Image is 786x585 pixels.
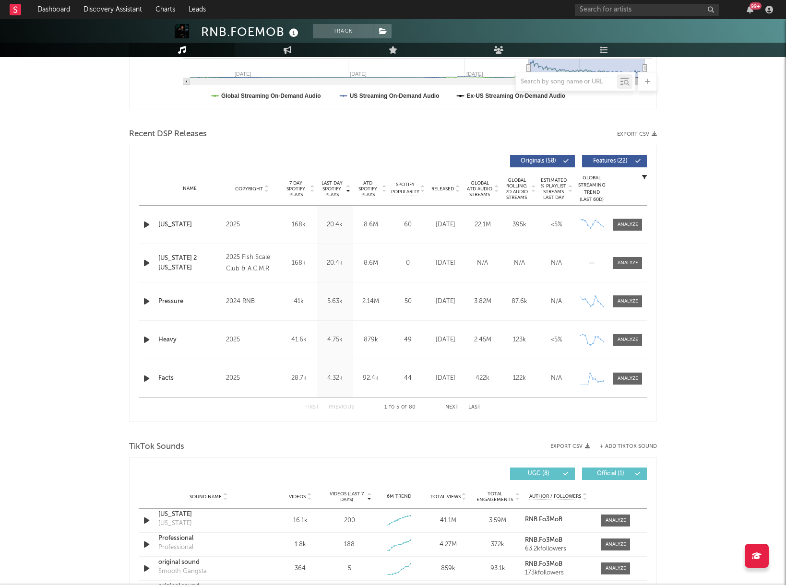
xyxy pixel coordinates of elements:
[503,335,536,345] div: 123k
[525,537,562,543] strong: RNB.Fo3MoB
[319,374,350,383] div: 4.32k
[600,444,657,449] button: + Add TikTok Sound
[158,543,193,552] div: Professional
[278,564,322,573] div: 364
[429,258,462,268] div: [DATE]
[313,24,373,38] button: Track
[525,537,592,544] a: RNB.Fo3MoB
[590,444,657,449] button: + Add TikTok Sound
[540,220,572,230] div: <5%
[201,24,301,40] div: RNB.FOEMOB
[283,220,314,230] div: 168k
[516,158,560,164] span: Originals ( 58 )
[503,177,530,200] span: Global Rolling 7D Audio Streams
[525,561,592,568] a: RNB.Fo3MoB
[319,180,345,198] span: Last Day Spotify Plays
[525,570,592,576] div: 173k followers
[540,374,572,383] div: N/A
[158,534,259,543] a: Professional
[575,4,719,16] input: Search for artists
[158,220,221,230] a: [US_STATE]
[582,468,647,480] button: Official(1)
[476,564,520,573] div: 93.1k
[278,516,322,526] div: 16.1k
[503,258,536,268] div: N/A
[503,374,536,383] div: 122k
[510,155,575,167] button: Originals(58)
[129,441,184,453] span: TikTok Sounds
[283,258,314,268] div: 168k
[466,220,499,230] div: 22.1M
[158,558,259,567] div: original sound
[190,494,222,500] span: Sound Name
[525,516,592,523] a: RNB.Fo3MoB
[525,546,592,552] div: 63.2k followers
[226,252,278,275] div: 2025 Fish Scale Club & A.C.M.R
[429,374,462,383] div: [DATE]
[355,297,386,306] div: 2.14M
[355,374,386,383] div: 92.4k
[529,493,581,500] span: Author / Followers
[158,297,221,306] a: Pressure
[158,185,221,192] div: Name
[348,564,351,573] div: 5
[289,494,306,500] span: Videos
[582,155,647,167] button: Features(22)
[445,405,459,410] button: Next
[588,471,632,477] span: Official ( 1 )
[617,131,657,137] button: Export CSV
[503,220,536,230] div: 395k
[525,516,562,523] strong: RNB.Fo3MoB
[226,296,278,307] div: 2024 RNB
[466,374,499,383] div: 422k
[429,220,462,230] div: [DATE]
[350,93,440,99] text: US Streaming On-Demand Audio
[391,335,425,345] div: 49
[355,335,386,345] div: 879k
[429,297,462,306] div: [DATE]
[476,516,520,526] div: 3.59M
[283,180,309,198] span: 7 Day Spotify Plays
[468,405,481,410] button: Last
[226,373,278,384] div: 2025
[391,297,425,306] div: 50
[466,335,499,345] div: 2.45M
[283,297,314,306] div: 41k
[476,491,514,503] span: Total Engagements
[466,180,493,198] span: Global ATD Audio Streams
[426,564,471,573] div: 859k
[158,374,221,383] a: Facts
[426,540,471,550] div: 4.27M
[158,510,259,519] a: [US_STATE]
[158,335,221,345] a: Heavy
[305,405,319,410] button: First
[588,158,632,164] span: Features ( 22 )
[516,471,560,477] span: UGC ( 8 )
[540,258,572,268] div: N/A
[377,493,421,500] div: 6M Trend
[510,468,575,480] button: UGC(8)
[389,405,394,409] span: to
[525,561,562,567] strong: RNB.Fo3MoB
[355,180,381,198] span: ATD Spotify Plays
[355,258,386,268] div: 8.6M
[329,405,354,410] button: Previous
[426,516,471,526] div: 41.1M
[747,6,753,13] button: 99+
[327,491,366,503] span: Videos (last 7 days)
[431,186,454,192] span: Released
[344,516,355,526] div: 200
[158,254,221,272] a: [US_STATE] 2 [US_STATE]
[235,186,263,192] span: Copyright
[158,519,192,528] div: [US_STATE]
[550,444,590,449] button: Export CSV
[577,175,606,203] div: Global Streaming Trend (Last 60D)
[283,374,314,383] div: 28.7k
[540,177,567,200] span: Estimated % Playlist Streams Last Day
